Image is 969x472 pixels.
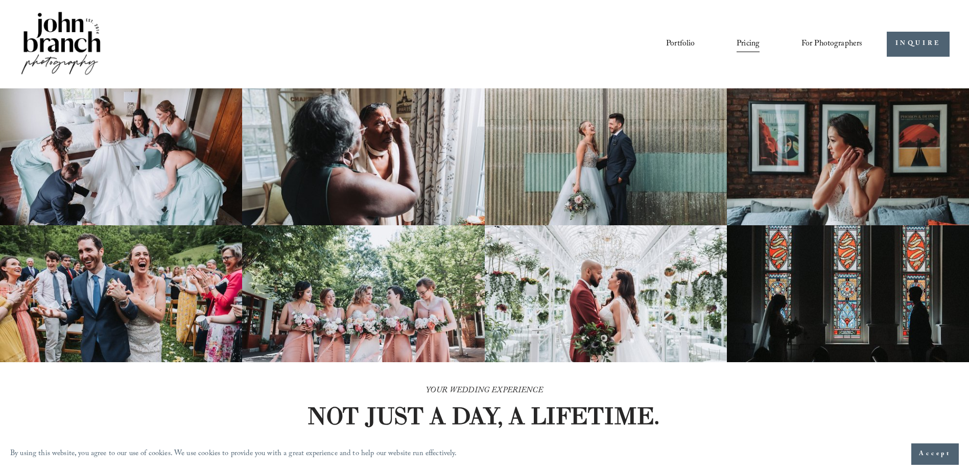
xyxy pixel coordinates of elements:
[666,35,695,53] a: Portfolio
[485,225,727,362] img: Bride and groom standing in an elegant greenhouse with chandeliers and lush greenery.
[911,443,959,465] button: Accept
[801,35,863,53] a: folder dropdown
[801,36,863,52] span: For Photographers
[737,35,760,53] a: Pricing
[19,10,102,79] img: John Branch IV Photography
[727,88,969,225] img: Bride adjusting earring in front of framed posters on a brick wall.
[887,32,950,57] a: INQUIRE
[919,449,951,459] span: Accept
[727,225,969,362] img: Silhouettes of a bride and groom facing each other in a church, with colorful stained glass windo...
[10,447,457,462] p: By using this website, you agree to our use of cookies. We use cookies to provide you with a grea...
[242,225,484,362] img: A bride and four bridesmaids in pink dresses, holding bouquets with pink and white flowers, smili...
[307,401,659,431] strong: NOT JUST A DAY, A LIFETIME.
[426,384,543,398] em: YOUR WEDDING EXPERIENCE
[485,88,727,225] img: A bride and groom standing together, laughing, with the bride holding a bouquet in front of a cor...
[242,88,484,225] img: Woman applying makeup to another woman near a window with floral curtains and autumn flowers.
